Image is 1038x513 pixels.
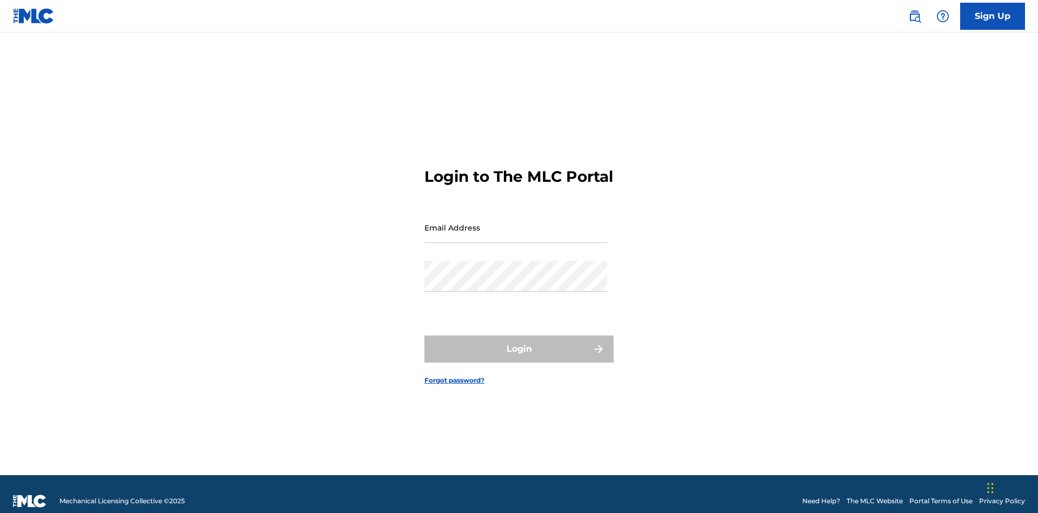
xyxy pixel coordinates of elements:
div: Help [932,5,954,27]
a: Need Help? [802,496,840,506]
a: Public Search [904,5,926,27]
img: logo [13,495,46,508]
div: Drag [987,472,994,504]
a: The MLC Website [847,496,903,506]
iframe: Chat Widget [984,461,1038,513]
a: Portal Terms of Use [909,496,973,506]
a: Privacy Policy [979,496,1025,506]
a: Forgot password? [424,376,484,385]
img: MLC Logo [13,8,55,24]
img: search [908,10,921,23]
img: help [936,10,949,23]
a: Sign Up [960,3,1025,30]
span: Mechanical Licensing Collective © 2025 [59,496,185,506]
h3: Login to The MLC Portal [424,167,613,186]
